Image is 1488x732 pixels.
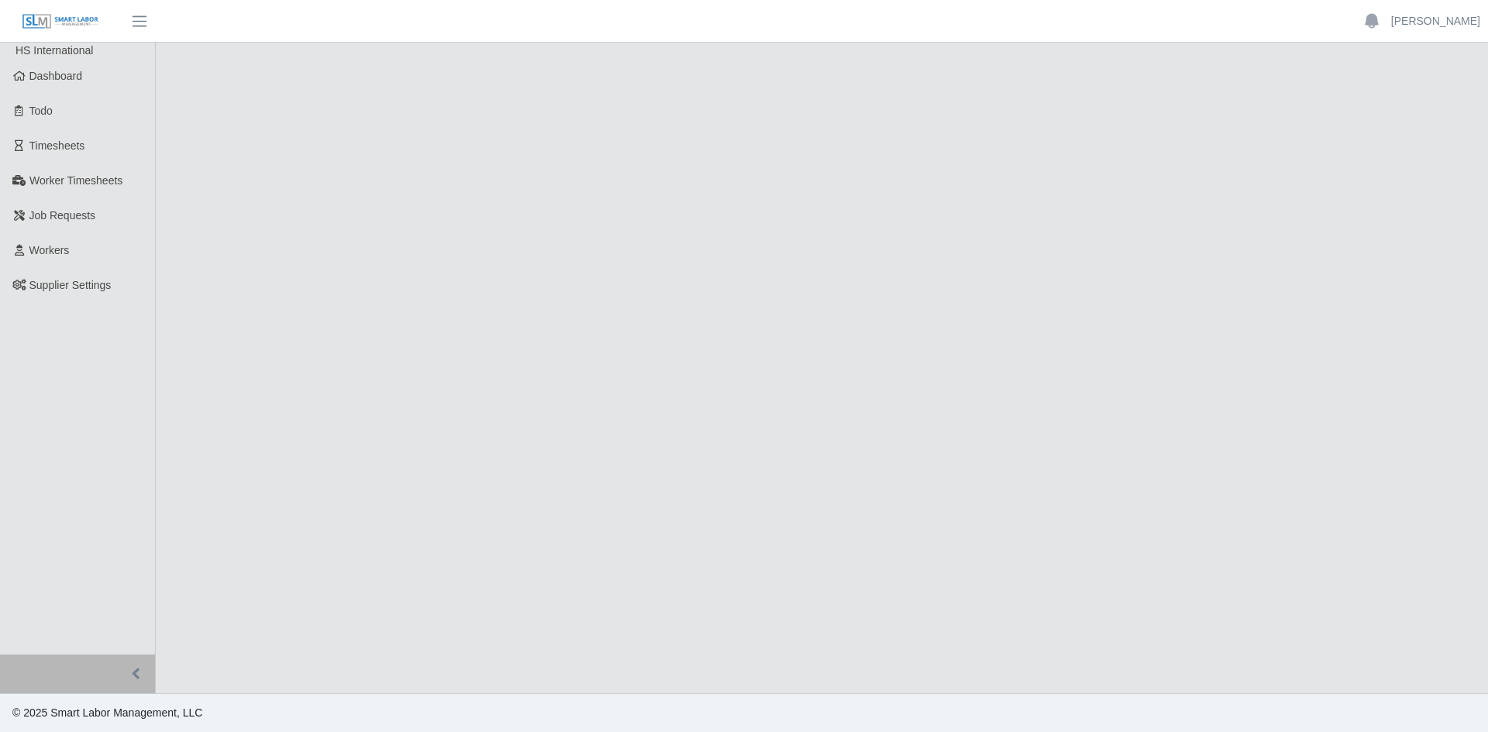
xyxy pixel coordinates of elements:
img: SLM Logo [22,13,99,30]
span: Todo [29,105,53,117]
span: HS International [15,44,93,57]
span: Dashboard [29,70,83,82]
span: Workers [29,244,70,256]
span: Timesheets [29,139,85,152]
span: Job Requests [29,209,96,222]
span: Worker Timesheets [29,174,122,187]
span: Supplier Settings [29,279,112,291]
span: © 2025 Smart Labor Management, LLC [12,706,202,719]
a: [PERSON_NAME] [1391,13,1480,29]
